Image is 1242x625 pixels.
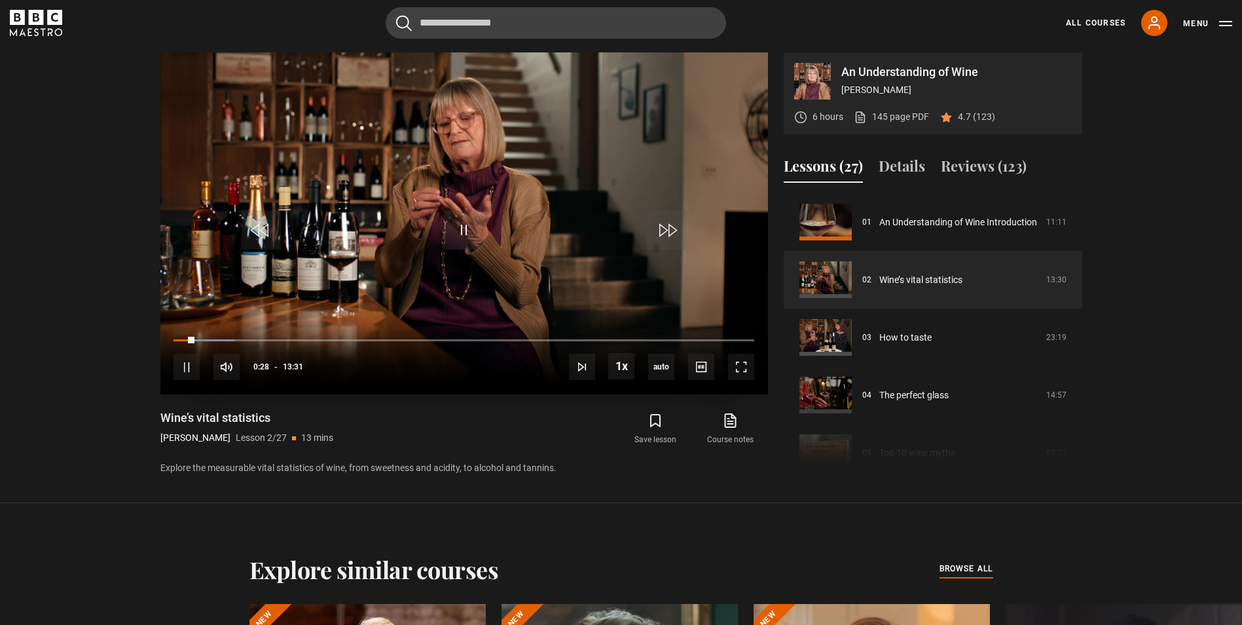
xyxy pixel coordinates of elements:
button: Toggle navigation [1183,17,1232,30]
div: Progress Bar [174,339,754,342]
a: Wine’s vital statistics​ [879,273,962,287]
button: Captions [688,354,714,380]
p: Lesson 2/27 [236,431,287,445]
a: 145 page PDF [854,110,929,124]
p: 13 mins [301,431,333,445]
a: An Understanding of Wine Introduction [879,216,1037,229]
span: - [274,362,278,371]
button: Mute [213,354,240,380]
button: Next Lesson [569,354,595,380]
button: Fullscreen [728,354,754,380]
p: An Understanding of Wine [841,66,1072,78]
p: Explore the measurable vital statistics of wine, from sweetness and acidity, to alcohol and tannins. [160,461,768,475]
a: The perfect glass​ [879,388,949,402]
p: 6 hours [813,110,843,124]
span: auto [648,354,674,380]
button: Pause [174,354,200,380]
h1: Wine’s vital statistics​ [160,410,333,426]
button: Reviews (123) [941,155,1027,183]
button: Playback Rate [608,353,634,379]
span: 13:31 [283,355,303,379]
svg: BBC Maestro [10,10,62,36]
div: Current quality: 1080p [648,354,674,380]
a: browse all [940,562,993,577]
span: browse all [940,562,993,575]
button: Lessons (27) [784,155,863,183]
p: [PERSON_NAME] [841,83,1072,97]
video-js: Video Player [160,52,768,394]
a: All Courses [1066,17,1125,29]
button: Save lesson [618,410,693,448]
span: 0:28 [253,355,269,379]
p: [PERSON_NAME] [160,431,230,445]
a: How to taste​ [879,331,932,345]
button: Submit the search query [396,15,412,31]
a: Course notes [693,410,767,448]
button: Details [879,155,925,183]
p: 4.7 (123) [958,110,995,124]
input: Search [386,7,726,39]
h2: Explore similar courses [249,556,499,583]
